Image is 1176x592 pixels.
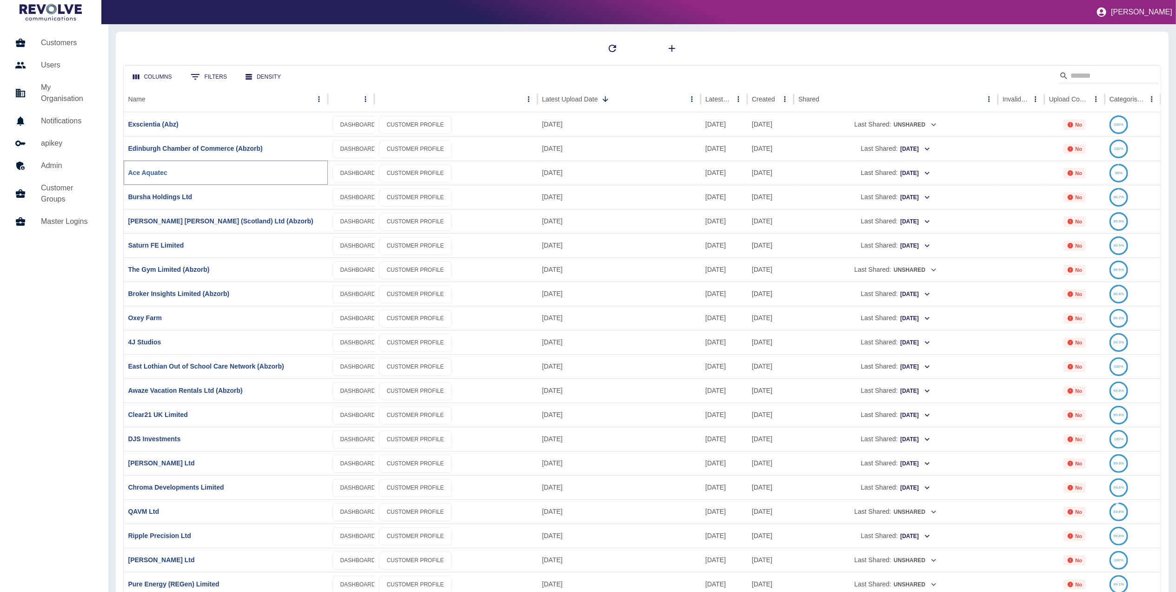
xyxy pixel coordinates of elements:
div: 31 Aug 2025 [701,306,747,330]
div: Last Shared: [798,113,993,136]
a: Exscientia (Abz) [128,121,179,128]
a: DASHBOARD [332,431,384,449]
div: Last Shared: [798,403,993,427]
div: Name [128,95,146,103]
div: 25 Jun 2024 [747,403,794,427]
a: Ace Aquatec [128,169,167,176]
a: DASHBOARD [332,503,384,521]
a: [PERSON_NAME] [PERSON_NAME] (Scotland) Ltd (Abzorb) [128,217,313,225]
button: Unshared [893,578,937,592]
a: CUSTOMER PROFILE [379,527,452,545]
div: Not all required reports for this customer were uploaded for the latest usage month. [1063,241,1086,251]
a: DASHBOARD [332,358,384,376]
button: [DATE] [900,142,931,156]
a: Ripple Precision Ltd [128,532,191,539]
a: DASHBOARD [332,188,384,207]
div: Last Shared: [798,355,993,378]
div: 31 Aug 2025 [701,451,747,475]
button: column menu [522,93,535,106]
p: No [1076,461,1083,466]
button: Show filters [183,67,234,86]
div: Latest Upload Date [542,95,598,103]
div: 31 Aug 2025 [701,378,747,403]
div: Not all required reports for this customer were uploaded for the latest usage month. [1063,531,1086,541]
button: column menu [359,93,372,106]
p: No [1076,195,1083,200]
p: No [1076,412,1083,418]
div: Not all required reports for this customer were uploaded for the latest usage month. [1063,192,1086,202]
div: 05 Jun 2025 [747,548,794,572]
text: 93.8% [1114,510,1124,514]
a: CUSTOMER PROFILE [379,164,452,182]
div: 03 Sep 2025 [538,524,701,548]
div: Last Shared: [798,500,993,524]
div: Last Shared: [798,161,993,185]
div: Not all required reports for this customer were uploaded for the latest usage month. [1063,434,1086,444]
div: Invalid Creds [1003,95,1028,103]
text: 99.8% [1114,389,1124,393]
a: DJS Investments [128,435,181,443]
a: DASHBOARD [332,164,384,182]
p: No [1076,340,1083,345]
div: 17 Oct 2023 [747,233,794,257]
div: Not all required reports for this customer were uploaded for the latest usage month. [1063,216,1086,227]
div: 26 Apr 2024 [747,427,794,451]
text: 99.5% [1114,243,1124,248]
button: Invalid Creds column menu [1029,93,1042,106]
text: 98.7% [1114,195,1124,199]
div: 03 Sep 2025 [538,209,701,233]
a: [PERSON_NAME] Ltd [128,556,195,564]
p: No [1076,388,1083,394]
div: 31 Aug 2025 [701,209,747,233]
a: [PERSON_NAME] Ltd [128,459,195,467]
a: Notifications [7,110,101,132]
div: 31 Aug 2025 [701,282,747,306]
div: 26 Apr 2024 [747,257,794,282]
p: No [1076,267,1083,273]
a: Pure Energy (REGen) Limited [128,580,219,588]
div: Not all required reports for this customer were uploaded for the latest usage month. [1063,579,1086,590]
a: DASHBOARD [332,334,384,352]
button: Unshared [893,118,937,132]
div: 03 Sep 2025 [538,499,701,524]
p: No [1076,558,1083,563]
div: 31 Aug 2025 [701,185,747,209]
text: 99.3% [1114,316,1124,320]
button: Density [238,68,288,86]
div: Created [752,95,775,103]
p: No [1076,437,1083,442]
a: CUSTOMER PROFILE [379,116,452,134]
a: CUSTOMER PROFILE [379,285,452,303]
div: 31 Aug 2025 [701,548,747,572]
a: CUSTOMER PROFILE [379,503,452,521]
div: Last Shared: [798,379,993,403]
div: Not all required reports for this customer were uploaded for the latest usage month. [1063,362,1086,372]
a: DASHBOARD [332,116,384,134]
a: DASHBOARD [332,552,384,570]
div: 25 Jul 2023 [747,112,794,136]
button: Latest Upload Date column menu [685,93,698,106]
div: 03 Sep 2025 [538,378,701,403]
button: [DATE] [900,190,931,205]
a: Bursha Holdings Ltd [128,193,193,201]
div: 26 Apr 2024 [747,354,794,378]
div: Not all required reports for this customer were uploaded for the latest usage month. [1063,313,1086,323]
div: 26 Apr 2024 [747,136,794,161]
text: 100% [1114,147,1123,151]
div: 31 Aug 2025 [701,427,747,451]
a: CUSTOMER PROFILE [379,309,452,328]
div: 03 Sep 2025 [538,306,701,330]
a: CUSTOMER PROFILE [379,431,452,449]
a: CUSTOMER PROFILE [379,140,452,158]
button: [DATE] [900,215,931,229]
button: Unshared [893,505,937,519]
div: Not all required reports for this customer were uploaded for the latest usage month. [1063,168,1086,178]
div: Not all required reports for this customer were uploaded for the latest usage month. [1063,120,1086,130]
text: 99.6% [1114,485,1124,490]
button: [DATE] [900,239,931,253]
div: 03 Sep 2025 [538,257,701,282]
a: CUSTOMER PROFILE [379,358,452,376]
div: 26 Apr 2024 [747,451,794,475]
div: Not all required reports for this customer were uploaded for the latest usage month. [1063,337,1086,348]
p: No [1076,364,1083,370]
